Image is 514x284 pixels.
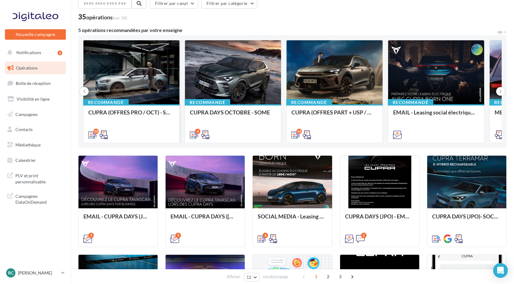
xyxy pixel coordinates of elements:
span: Campagnes DataOnDemand [15,192,63,205]
div: 4 [195,129,200,134]
div: 10 [93,129,99,134]
div: 2 [361,233,367,238]
span: 12 [247,275,252,280]
div: Open Intercom Messenger [493,263,508,278]
button: 12 [244,273,259,282]
div: Recommandé [83,99,129,106]
a: Boîte de réception [4,77,67,90]
div: Recommandé [286,99,332,106]
div: 5 [88,233,94,238]
a: Campagnes [4,108,67,121]
a: RC [PERSON_NAME] [5,267,66,279]
button: Notifications 2 [4,46,65,59]
div: EMAIL - CUPRA DAYS (JPO) Fleet Générique [83,213,153,226]
span: 2 [323,272,333,282]
div: CUPRA DAYS (JPO) - EMAIL + SMS [345,213,414,226]
div: CUPRA DAYS (JPO)- SOCIAL MEDIA [432,213,501,226]
span: 3 [335,272,345,282]
p: [PERSON_NAME] [18,270,59,276]
a: Opérations [4,62,67,74]
a: PLV et print personnalisable [4,169,67,187]
div: 5 opérations recommandées par votre enseigne [78,28,497,33]
span: RC [8,270,14,276]
a: Visibilité en ligne [4,93,67,106]
span: Afficher [227,274,240,280]
div: CUPRA (OFFRES PRO / OCT) - SOCIAL MEDIA [88,109,175,122]
div: 16 [296,129,302,134]
span: Boîte de réception [16,81,51,86]
div: 5 [175,233,181,238]
a: Médiathèque [4,138,67,151]
a: Contacts [4,123,67,136]
div: CUPRA (OFFRES PART + USP / OCT) - SOCIAL MEDIA [291,109,378,122]
span: Campagnes [15,111,38,117]
div: 4 [263,233,268,238]
span: Médiathèque [15,142,41,147]
span: Contacts [15,127,33,132]
span: 1 [311,272,321,282]
span: PLV et print personnalisable [15,171,63,185]
button: Nouvelle campagne [5,29,66,40]
div: opérations [86,14,127,20]
span: (sur 36) [113,15,127,20]
a: Campagnes DataOnDemand [4,190,67,208]
div: EMAIL - CUPRA DAYS ([GEOGRAPHIC_DATA]) Private Générique [171,213,240,226]
div: EMAIL - Leasing social électrique - CUPRA Born One [393,109,479,122]
span: résultats/page [263,274,288,280]
span: Calendrier [15,158,36,163]
a: Calendrier [4,154,67,167]
span: Visibilité en ligne [17,96,50,102]
div: Recommandé [185,99,230,106]
div: SOCIAL MEDIA - Leasing social électrique - CUPRA Born [258,213,327,226]
div: 35 [78,14,127,20]
span: Notifications [16,50,41,55]
div: CUPRA DAYS OCTOBRE - SOME [190,109,276,122]
div: 2 [58,50,62,55]
span: Opérations [16,65,38,70]
div: Recommandé [388,99,433,106]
